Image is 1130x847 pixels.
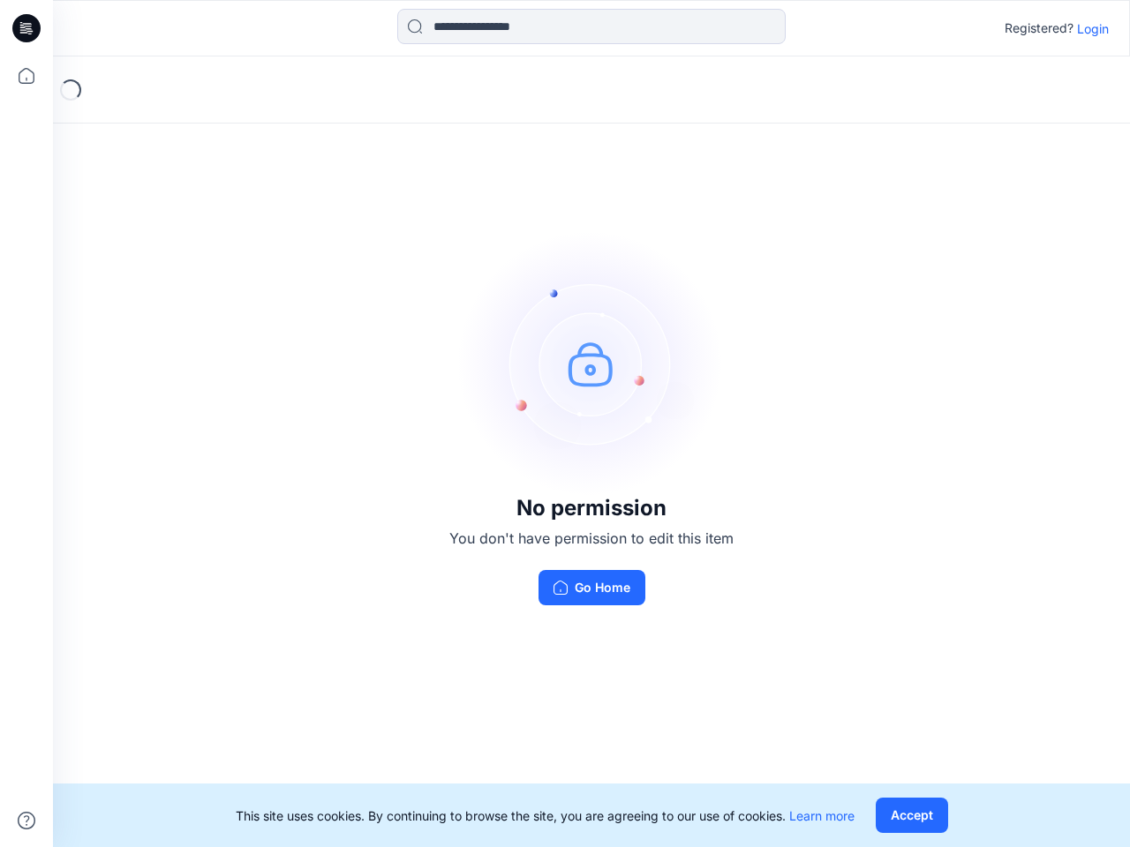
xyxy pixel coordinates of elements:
[1077,19,1109,38] p: Login
[236,806,855,825] p: This site uses cookies. By continuing to browse the site, you are agreeing to our use of cookies.
[459,231,724,496] img: no-perm.svg
[449,528,734,549] p: You don't have permission to edit this item
[789,808,855,823] a: Learn more
[539,570,645,605] button: Go Home
[876,798,948,833] button: Accept
[1005,18,1073,39] p: Registered?
[449,496,734,521] h3: No permission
